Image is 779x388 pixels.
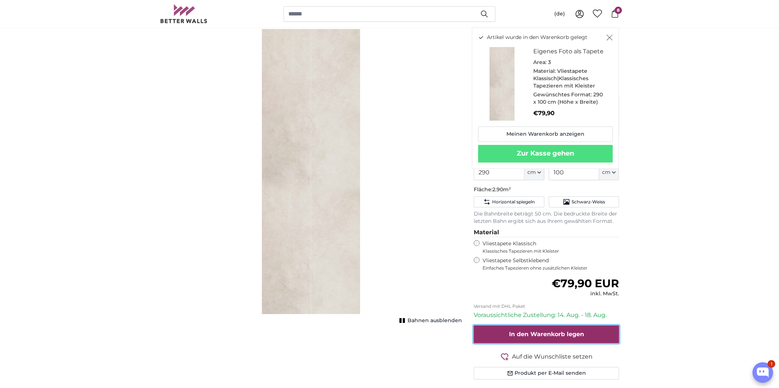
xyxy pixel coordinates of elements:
span: Gewünschtes Format: [533,91,592,98]
button: Zur Kasse gehen [478,145,613,163]
div: 1 of 1 [160,29,462,323]
p: Fläche: [474,186,619,193]
span: Material: [533,68,556,74]
span: Schwarz-Weiss [572,199,605,205]
button: Auf die Wunschliste setzen [474,352,619,361]
label: Vliestapete Klassisch [483,240,613,254]
span: Klassisches Tapezieren mit Kleister [483,248,613,254]
button: Open chatbox [753,362,773,383]
span: Horizontal spiegeln [492,199,535,205]
span: 290 x 100 cm (Höhe x Breite) [533,91,603,105]
span: €79,90 EUR [552,277,619,290]
button: Horizontal spiegeln [474,196,544,207]
div: inkl. MwSt. [552,290,619,298]
button: Schwarz-Weiss [549,196,619,207]
a: Meinen Warenkorb anzeigen [478,127,613,142]
h3: Eigenes Foto als Tapete [533,47,607,56]
p: Die Bahnbreite beträgt 50 cm. Die bedruckte Breite der letzten Bahn ergibt sich aus Ihrem gewählt... [474,210,619,225]
button: Bahnen ausblenden [397,316,462,326]
span: Vliestapete Klassisch|Klassisches Tapezieren mit Kleister [533,68,595,89]
button: In den Warenkorb legen [474,325,619,343]
span: In den Warenkorb legen [509,331,584,338]
span: Artikel wurde in den Warenkorb gelegt [487,34,587,41]
button: Schließen [607,34,613,41]
span: Bahnen ausblenden [408,317,462,324]
span: Auf die Wunschliste setzen [512,352,593,361]
span: cm [527,169,536,176]
button: Produkt per E-Mail senden [474,367,619,380]
span: 8 [615,7,622,14]
legend: Material [474,228,619,237]
span: cm [602,169,611,176]
button: (de) [548,7,571,21]
div: 1 [768,360,775,368]
button: cm [599,165,619,180]
img: Betterwalls [160,4,208,23]
p: Voraussichtliche Zustellung: 14. Aug. - 18. Aug. [474,311,619,320]
span: 2.90m² [492,186,511,193]
p: €79,90 [533,109,607,118]
span: Area: [533,59,547,65]
button: cm [524,165,544,180]
img: personalised-photo [478,47,526,121]
span: Einfaches Tapezieren ohne zusätzlichen Kleister [483,265,619,271]
p: Versand mit DHL Paket [474,303,619,309]
span: 3 [548,59,551,65]
div: Artikel wurde in den Warenkorb gelegt [472,28,619,169]
label: Vliestapete Selbstklebend [483,257,619,271]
